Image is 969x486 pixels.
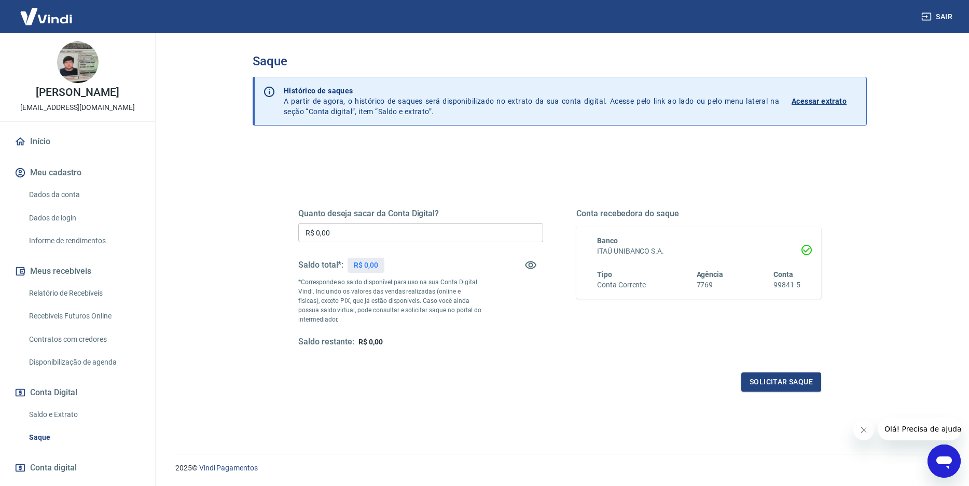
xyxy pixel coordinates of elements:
[597,237,618,245] span: Banco
[12,130,143,153] a: Início
[919,7,957,26] button: Sair
[20,102,135,113] p: [EMAIL_ADDRESS][DOMAIN_NAME]
[25,352,143,373] a: Disponibilização de agenda
[6,7,87,16] span: Olá! Precisa de ajuda?
[853,420,874,440] iframe: Fechar mensagem
[12,456,143,479] a: Conta digital
[358,338,383,346] span: R$ 0,00
[199,464,258,472] a: Vindi Pagamentos
[25,427,143,448] a: Saque
[773,280,800,290] h6: 99841-5
[175,463,944,474] p: 2025 ©
[25,230,143,252] a: Informe de rendimentos
[25,184,143,205] a: Dados da conta
[30,461,77,475] span: Conta digital
[597,270,612,279] span: Tipo
[792,96,847,106] p: Acessar extrato
[284,86,779,117] p: A partir de agora, o histórico de saques será disponibilizado no extrato da sua conta digital. Ac...
[298,337,354,348] h5: Saldo restante:
[741,372,821,392] button: Solicitar saque
[12,161,143,184] button: Meu cadastro
[298,209,543,219] h5: Quanto deseja sacar da Conta Digital?
[25,207,143,229] a: Dados de login
[12,1,80,32] img: Vindi
[298,260,343,270] h5: Saldo total*:
[253,54,867,68] h3: Saque
[597,280,646,290] h6: Conta Corrente
[298,277,482,324] p: *Corresponde ao saldo disponível para uso na sua Conta Digital Vindi. Incluindo os valores das ve...
[12,381,143,404] button: Conta Digital
[928,445,961,478] iframe: Botão para abrir a janela de mensagens
[25,404,143,425] a: Saldo e Extrato
[25,329,143,350] a: Contratos com credores
[25,306,143,327] a: Recebíveis Futuros Online
[597,246,800,257] h6: ITAÚ UNIBANCO S.A.
[354,260,378,271] p: R$ 0,00
[12,260,143,283] button: Meus recebíveis
[25,283,143,304] a: Relatório de Recebíveis
[697,270,724,279] span: Agência
[878,418,961,440] iframe: Mensagem da empresa
[697,280,724,290] h6: 7769
[284,86,779,96] p: Histórico de saques
[576,209,821,219] h5: Conta recebedora do saque
[792,86,858,117] a: Acessar extrato
[36,87,119,98] p: [PERSON_NAME]
[773,270,793,279] span: Conta
[57,41,99,83] img: 6e61b937-904a-4981-a2f4-9903c7d94729.jpeg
